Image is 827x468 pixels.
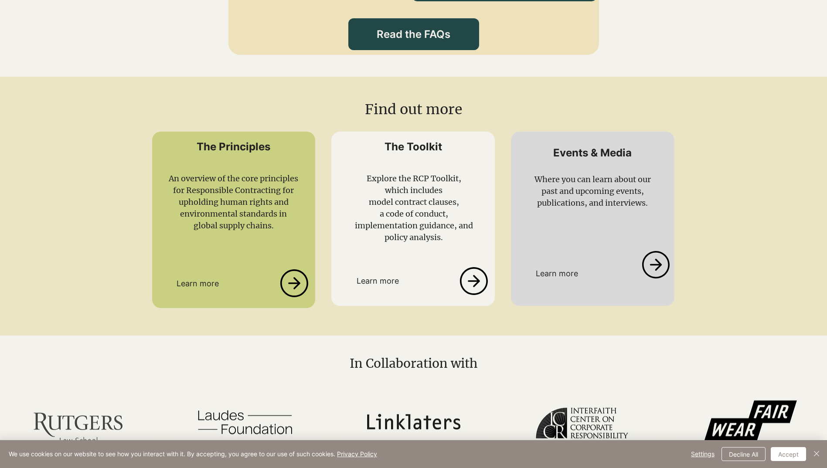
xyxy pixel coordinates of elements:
[197,140,270,153] span: The Principles
[365,101,462,118] span: Find out more​
[811,447,822,461] button: Close
[377,27,450,42] span: Read the FAQs
[534,174,651,208] span: Where you can learn about our past and upcoming events, publications, and interviews.
[348,18,479,50] a: Read the FAQs
[355,220,473,242] span: implementation guidance, and policy analysis.
[721,447,766,461] button: Decline All
[553,146,632,159] a: Events & Media
[369,197,459,207] span: model contract clauses,
[380,209,448,219] span: a code of conduct,
[691,448,715,461] span: Settings
[350,356,477,371] span: In Collaboration with
[169,173,298,231] span: An overview of the core principles for Responsible Contracting for upholding human rights and env...
[811,448,822,459] img: Close
[337,450,377,458] a: Privacy Policy
[771,447,806,461] button: Accept
[536,269,636,278] p: Learn more
[385,140,442,153] span: The Toolkit
[9,450,377,458] span: We use cookies on our website to see how you interact with it. By accepting, you agree to our use...
[367,173,461,195] span: Explore the RCP Toolkit, which includes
